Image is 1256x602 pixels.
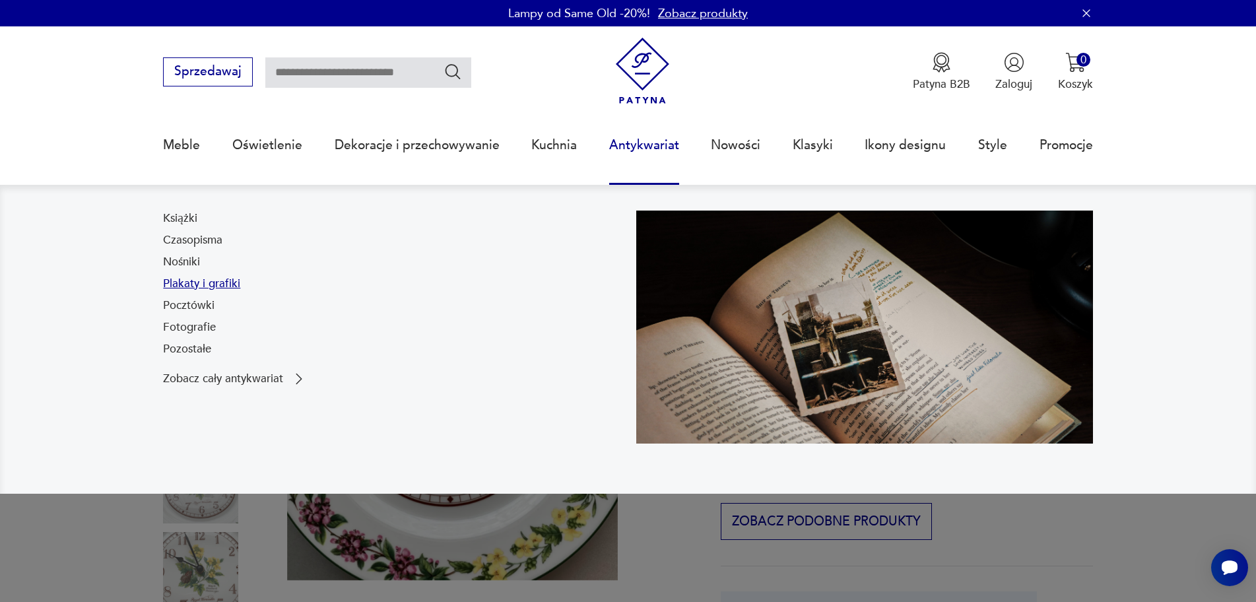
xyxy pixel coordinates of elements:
[658,5,748,22] a: Zobacz produkty
[531,115,577,176] a: Kuchnia
[913,52,970,92] a: Ikona medaluPatyna B2B
[444,62,463,81] button: Szukaj
[865,115,946,176] a: Ikony designu
[1058,52,1093,92] button: 0Koszyk
[163,298,215,314] a: Pocztówki
[793,115,833,176] a: Klasyki
[913,52,970,92] button: Patyna B2B
[163,254,200,270] a: Nośniki
[163,341,211,357] a: Pozostałe
[508,5,650,22] p: Lampy od Same Old -20%!
[609,38,676,104] img: Patyna - sklep z meblami i dekoracjami vintage
[163,211,197,226] a: Książki
[1065,52,1086,73] img: Ikona koszyka
[978,115,1007,176] a: Style
[636,211,1093,444] img: c8a9187830f37f141118a59c8d49ce82.jpg
[995,77,1032,92] p: Zaloguj
[232,115,302,176] a: Oświetlenie
[711,115,760,176] a: Nowości
[609,115,679,176] a: Antykwariat
[163,67,252,78] a: Sprzedawaj
[1004,52,1024,73] img: Ikonka użytkownika
[1211,549,1248,586] iframe: Smartsupp widget button
[931,52,952,73] img: Ikona medalu
[1040,115,1093,176] a: Promocje
[163,276,240,292] a: Plakaty i grafiki
[163,374,283,384] p: Zobacz cały antykwariat
[335,115,500,176] a: Dekoracje i przechowywanie
[163,371,307,387] a: Zobacz cały antykwariat
[163,319,216,335] a: Fotografie
[163,115,200,176] a: Meble
[1058,77,1093,92] p: Koszyk
[913,77,970,92] p: Patyna B2B
[163,57,252,86] button: Sprzedawaj
[995,52,1032,92] button: Zaloguj
[163,232,222,248] a: Czasopisma
[1076,53,1090,67] div: 0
